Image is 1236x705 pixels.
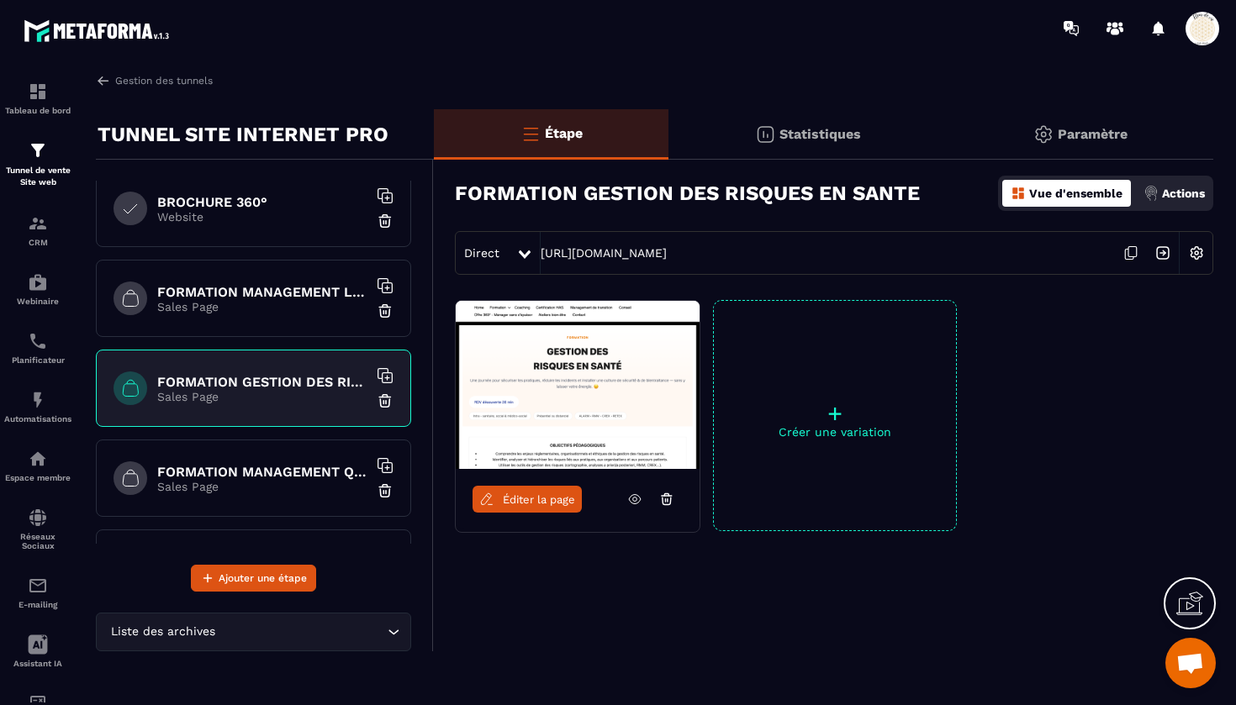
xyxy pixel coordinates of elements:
a: [URL][DOMAIN_NAME] [541,246,667,260]
a: formationformationCRM [4,201,71,260]
img: automations [28,449,48,469]
a: social-networksocial-networkRéseaux Sociaux [4,495,71,563]
span: Éditer la page [503,493,575,506]
img: arrow-next.bcc2205e.svg [1147,237,1179,269]
button: Ajouter une étape [191,565,316,592]
p: Sales Page [157,480,367,493]
img: email [28,576,48,596]
img: stats.20deebd0.svg [755,124,775,145]
p: Website [157,210,367,224]
p: Étape [545,125,583,141]
img: setting-gr.5f69749f.svg [1033,124,1054,145]
img: dashboard-orange.40269519.svg [1011,186,1026,201]
p: E-mailing [4,600,71,609]
h6: FORMATION GESTION DES RISQUES EN SANTE [157,374,367,390]
img: trash [377,213,394,229]
p: Tableau de bord [4,106,71,115]
div: Search for option [96,613,411,651]
p: Automatisations [4,414,71,424]
img: setting-w.858f3a88.svg [1181,237,1212,269]
a: schedulerschedulerPlanificateur [4,318,71,377]
span: Ajouter une étape [219,570,307,587]
a: Gestion des tunnels [96,73,213,88]
img: actions.d6e523a2.png [1144,186,1159,201]
p: TUNNEL SITE INTERNET PRO [98,118,388,151]
img: scheduler [28,331,48,351]
img: trash [377,303,394,319]
a: Éditer la page [473,486,582,513]
p: Sales Page [157,390,367,403]
h3: FORMATION GESTION DES RISQUES EN SANTE [455,182,920,205]
div: Ouvrir le chat [1165,638,1216,688]
p: Réseaux Sociaux [4,532,71,550]
img: trash [377,482,394,499]
img: arrow [96,73,111,88]
p: Planificateur [4,355,71,365]
img: formation [28,140,48,160]
p: Assistant IA [4,659,71,668]
h6: FORMATION MANAGEMENT QUALITE ET RISQUES EN ESSMS [157,464,367,480]
img: trash [377,392,394,409]
p: Webinaire [4,297,71,306]
p: Tunnel de vente Site web [4,165,71,188]
img: formation [28,213,48,234]
a: automationsautomationsEspace membre [4,436,71,495]
p: Vue d'ensemble [1029,187,1122,200]
a: automationsautomationsWebinaire [4,260,71,318]
img: image [456,301,700,469]
a: formationformationTableau de bord [4,69,71,128]
p: + [714,402,956,425]
p: Paramètre [1058,126,1128,142]
img: bars-o.4a397970.svg [520,124,541,144]
img: formation [28,82,48,102]
h6: FORMATION MANAGEMENT LEADERSHIP [157,284,367,300]
p: CRM [4,238,71,247]
a: Assistant IA [4,622,71,681]
input: Search for option [219,623,383,641]
img: logo [24,15,175,46]
img: automations [28,272,48,292]
img: social-network [28,508,48,528]
img: automations [28,390,48,410]
p: Espace membre [4,473,71,482]
a: formationformationTunnel de vente Site web [4,128,71,201]
span: Liste des archives [107,623,219,641]
p: Sales Page [157,300,367,313]
p: Statistiques [779,126,861,142]
a: automationsautomationsAutomatisations [4,377,71,436]
span: Direct [464,246,499,260]
p: Actions [1162,187,1205,200]
a: emailemailE-mailing [4,563,71,622]
p: Créer une variation [714,425,956,439]
h6: BROCHURE 360° [157,194,367,210]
